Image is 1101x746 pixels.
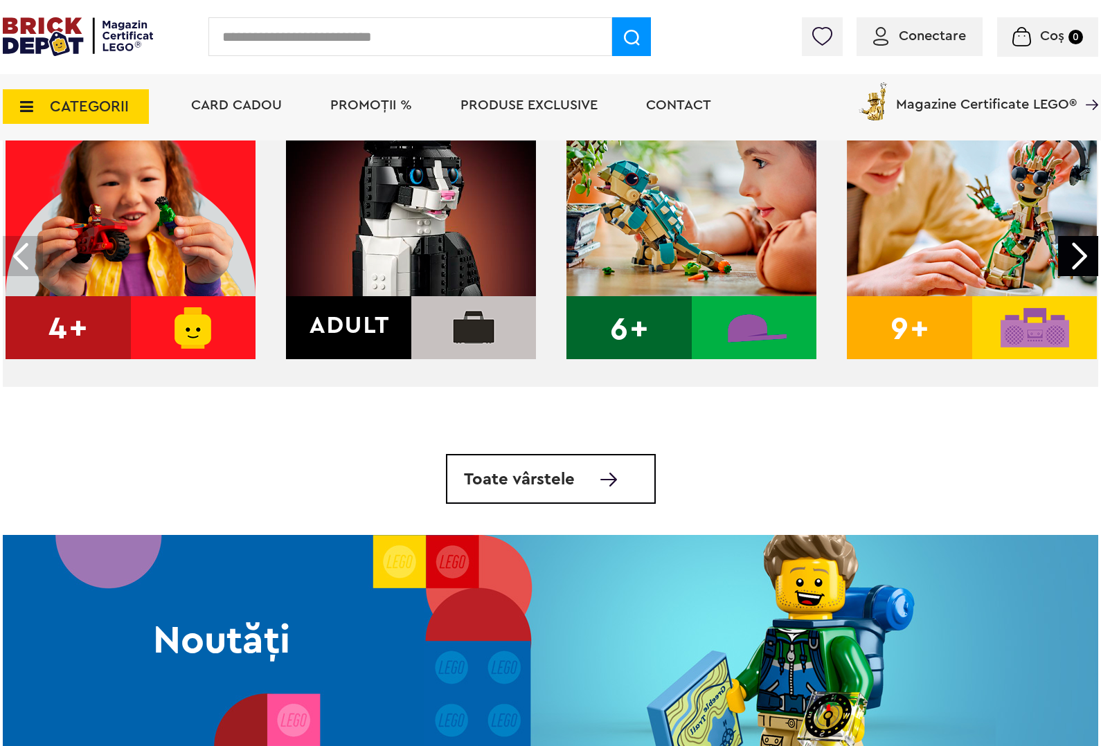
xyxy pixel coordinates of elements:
a: Toate vârstele [446,454,656,504]
a: Conectare [873,29,966,43]
span: Magazine Certificate LEGO® [896,80,1077,111]
h2: Noutăți [3,621,441,660]
span: Coș [1040,29,1064,43]
a: PROMOȚII % [330,98,412,112]
a: Card Cadou [191,98,282,112]
img: 9+ [847,109,1097,359]
a: Produse exclusive [460,98,598,112]
img: 6+ [566,109,816,359]
span: Toate vârstele [464,471,575,488]
img: Adult [286,109,536,359]
small: 0 [1068,30,1083,44]
a: Magazine Certificate LEGO® [1077,80,1098,93]
img: Toate vârstele [600,473,617,486]
img: 4+ [6,109,256,359]
a: Contact [646,98,711,112]
span: Conectare [899,29,966,43]
span: CATEGORII [50,99,129,114]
